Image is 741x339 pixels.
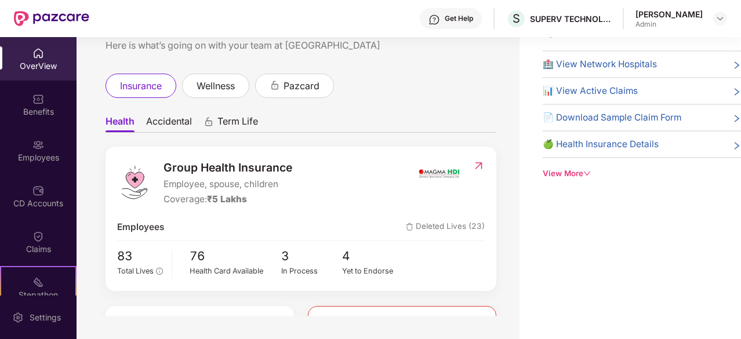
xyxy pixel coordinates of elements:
[732,113,741,125] span: right
[543,84,638,98] span: 📊 View Active Claims
[1,289,75,301] div: Stepathon
[164,192,292,206] div: Coverage:
[543,111,681,125] span: 📄 Download Sample Claim Form
[190,265,281,277] div: Health Card Available
[117,165,152,200] img: logo
[715,14,725,23] img: svg+xml;base64,PHN2ZyBpZD0iRHJvcGRvd24tMzJ4MzIiIHhtbG5zPSJodHRwOi8vd3d3LnczLm9yZy8yMDAwL3N2ZyIgd2...
[428,14,440,25] img: svg+xml;base64,PHN2ZyBpZD0iSGVscC0zMngzMiIgeG1sbnM9Imh0dHA6Ly93d3cudzMub3JnLzIwMDAvc3ZnIiB3aWR0aD...
[197,79,235,93] span: wellness
[417,159,461,188] img: insurerIcon
[543,57,657,71] span: 🏥 View Network Hospitals
[513,12,520,25] span: S
[732,60,741,71] span: right
[106,115,135,132] span: Health
[530,13,611,24] div: SUPERV TECHNOLOGIES PRIVATE LIMITED
[120,79,162,93] span: insurance
[204,116,214,127] div: animation
[342,247,404,266] span: 4
[406,223,413,231] img: deleteIcon
[281,247,343,266] span: 3
[406,220,485,234] span: Deleted Lives (23)
[164,159,292,176] span: Group Health Insurance
[32,231,44,242] img: svg+xml;base64,PHN2ZyBpZD0iQ2xhaW0iIHhtbG5zPSJodHRwOi8vd3d3LnczLm9yZy8yMDAwL3N2ZyIgd2lkdGg9IjIwIi...
[32,93,44,105] img: svg+xml;base64,PHN2ZyBpZD0iQmVuZWZpdHMiIHhtbG5zPSJodHRwOi8vd3d3LnczLm9yZy8yMDAwL3N2ZyIgd2lkdGg9Ij...
[14,11,89,26] img: New Pazcare Logo
[635,20,703,29] div: Admin
[342,265,404,277] div: Yet to Endorse
[583,170,591,177] span: down
[207,194,247,205] span: ₹5 Lakhs
[635,9,703,20] div: [PERSON_NAME]
[146,115,192,132] span: Accidental
[32,48,44,59] img: svg+xml;base64,PHN2ZyBpZD0iSG9tZSIgeG1sbnM9Imh0dHA6Ly93d3cudzMub3JnLzIwMDAvc3ZnIiB3aWR0aD0iMjAiIG...
[32,276,44,288] img: svg+xml;base64,PHN2ZyB4bWxucz0iaHR0cDovL3d3dy53My5vcmcvMjAwMC9zdmciIHdpZHRoPSIyMSIgaGVpZ2h0PSIyMC...
[106,38,496,53] div: Here is what’s going on with your team at [GEOGRAPHIC_DATA]
[284,79,319,93] span: pazcard
[473,160,485,172] img: RedirectIcon
[732,86,741,98] span: right
[445,14,473,23] div: Get Help
[117,247,163,266] span: 83
[217,115,258,132] span: Term Life
[32,139,44,151] img: svg+xml;base64,PHN2ZyBpZD0iRW1wbG95ZWVzIiB4bWxucz0iaHR0cDovL3d3dy53My5vcmcvMjAwMC9zdmciIHdpZHRoPS...
[26,312,64,323] div: Settings
[543,167,741,180] div: View More
[117,220,164,234] span: Employees
[156,268,162,274] span: info-circle
[281,265,343,277] div: In Process
[117,267,154,275] span: Total Lives
[270,80,280,90] div: animation
[32,185,44,196] img: svg+xml;base64,PHN2ZyBpZD0iQ0RfQWNjb3VudHMiIGRhdGEtbmFtZT0iQ0QgQWNjb3VudHMiIHhtbG5zPSJodHRwOi8vd3...
[543,137,659,151] span: 🍏 Health Insurance Details
[12,312,24,323] img: svg+xml;base64,PHN2ZyBpZD0iU2V0dGluZy0yMHgyMCIgeG1sbnM9Imh0dHA6Ly93d3cudzMub3JnLzIwMDAvc3ZnIiB3aW...
[190,247,281,266] span: 76
[164,177,292,191] span: Employee, spouse, children
[732,140,741,151] span: right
